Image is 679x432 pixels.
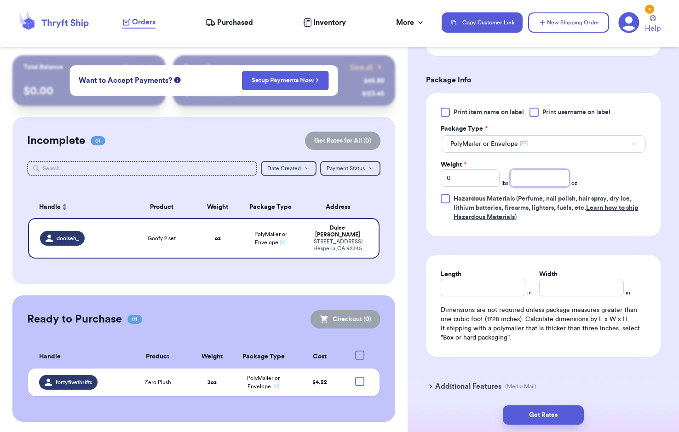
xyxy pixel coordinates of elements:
[144,379,171,386] span: Zero Plush
[311,310,380,328] button: Checkout (0)
[207,380,217,385] strong: 3 oz
[542,108,610,117] span: Print username on label
[148,235,176,242] span: Goofy 2 set
[571,179,577,187] span: oz
[215,236,221,241] strong: oz
[441,324,646,342] p: If shipping with a polymailer that is thicker than three inches, select "Box or hard packaging".
[645,15,661,34] a: Help
[441,160,466,169] label: Weight
[539,270,558,279] label: Width
[23,84,155,98] p: $ 0.00
[27,161,257,176] input: Search
[261,161,316,176] button: Date Created
[442,12,523,33] button: Copy Customer Link
[454,108,524,117] span: Print item name on label
[350,63,384,72] a: View all
[454,196,515,202] span: Hazardous Materials
[56,379,92,386] span: fortyfivethrifts
[27,312,122,327] h2: Ready to Purchase
[527,289,532,296] span: in
[303,17,346,28] a: Inventory
[618,12,639,33] a: 4
[39,352,61,362] span: Handle
[396,17,425,28] div: More
[132,17,155,28] span: Orders
[294,345,345,369] th: Cost
[122,17,155,29] a: Orders
[124,63,144,72] span: Payout
[302,196,380,218] th: Address
[308,225,368,238] div: Dulce [PERSON_NAME]
[247,375,280,389] span: PolyMailer or Envelope ✉️
[57,235,79,242] span: doolseh_
[441,135,646,153] button: PolyMailer or Envelope ✉️
[124,63,155,72] a: Payout
[184,63,235,72] p: Recent Payments
[505,383,536,390] p: (Media Mail)
[503,405,584,425] button: Get Rates
[441,270,461,279] label: Length
[450,139,528,149] span: PolyMailer or Envelope ✉️
[217,17,253,28] span: Purchased
[313,17,346,28] span: Inventory
[123,345,191,369] th: Product
[308,238,368,252] div: [STREET_ADDRESS] Hesperia , CA 92345
[305,132,380,150] button: Get Rates for All (0)
[127,196,197,218] th: Product
[528,12,609,33] button: New Shipping Order
[435,381,501,392] h3: Additional Features
[350,63,373,72] span: View all
[327,166,365,171] span: Payment Status
[254,231,287,245] span: PolyMailer or Envelope ✉️
[267,166,301,171] span: Date Created
[197,196,239,218] th: Weight
[233,345,294,369] th: Package Type
[23,63,63,72] p: Total Balance
[454,196,639,220] span: (Perfume, nail polish, hair spray, dry ice, lithium batteries, firearms, lighters, fuels, etc. )
[312,380,327,385] span: $ 4.22
[239,196,302,218] th: Package Type
[645,23,661,34] span: Help
[242,71,329,90] button: Setup Payments Now
[61,202,68,213] button: Sort ascending
[206,17,253,28] a: Purchased
[501,179,508,187] span: lbs
[79,75,172,86] span: Want to Accept Payments?
[441,305,646,342] div: Dimensions are not required unless package measures greater than one cubic foot (1728 inches). Ca...
[364,76,384,86] div: $ 45.99
[320,161,380,176] button: Payment Status
[252,76,319,85] a: Setup Payments Now
[441,124,488,133] label: Package Type
[426,75,661,86] h3: Package Info
[91,136,105,145] span: 01
[192,345,233,369] th: Weight
[362,89,384,98] div: $ 123.45
[127,315,142,324] span: 01
[626,289,630,296] span: in
[39,202,61,212] span: Handle
[645,5,654,14] div: 4
[27,133,85,148] h2: Incomplete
